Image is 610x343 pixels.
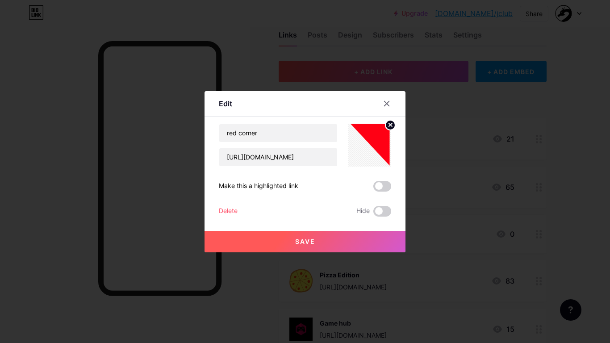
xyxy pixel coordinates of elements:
[356,206,370,217] span: Hide
[205,231,405,252] button: Save
[295,238,315,245] span: Save
[219,124,337,142] input: Title
[348,124,391,167] img: link_thumbnail
[219,206,238,217] div: Delete
[219,98,232,109] div: Edit
[219,148,337,166] input: URL
[219,181,298,192] div: Make this a highlighted link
